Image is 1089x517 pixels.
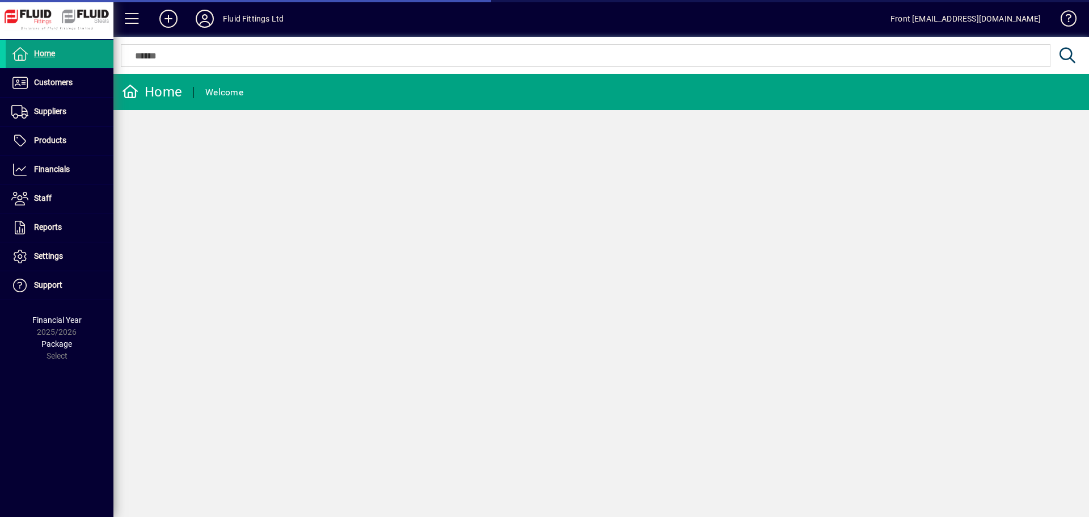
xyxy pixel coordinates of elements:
a: Staff [6,184,113,213]
button: Add [150,9,187,29]
button: Profile [187,9,223,29]
span: Package [41,339,72,348]
a: Financials [6,155,113,184]
span: Financials [34,165,70,174]
a: Settings [6,242,113,271]
span: Support [34,280,62,289]
span: Staff [34,194,52,203]
a: Reports [6,213,113,242]
span: Settings [34,251,63,260]
span: Suppliers [34,107,66,116]
span: Products [34,136,66,145]
span: Reports [34,222,62,232]
span: Financial Year [32,316,82,325]
a: Products [6,127,113,155]
a: Suppliers [6,98,113,126]
div: Front [EMAIL_ADDRESS][DOMAIN_NAME] [890,10,1041,28]
div: Fluid Fittings Ltd [223,10,284,28]
a: Knowledge Base [1052,2,1075,39]
span: Customers [34,78,73,87]
div: Welcome [205,83,243,102]
div: Home [122,83,182,101]
a: Support [6,271,113,300]
a: Customers [6,69,113,97]
span: Home [34,49,55,58]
